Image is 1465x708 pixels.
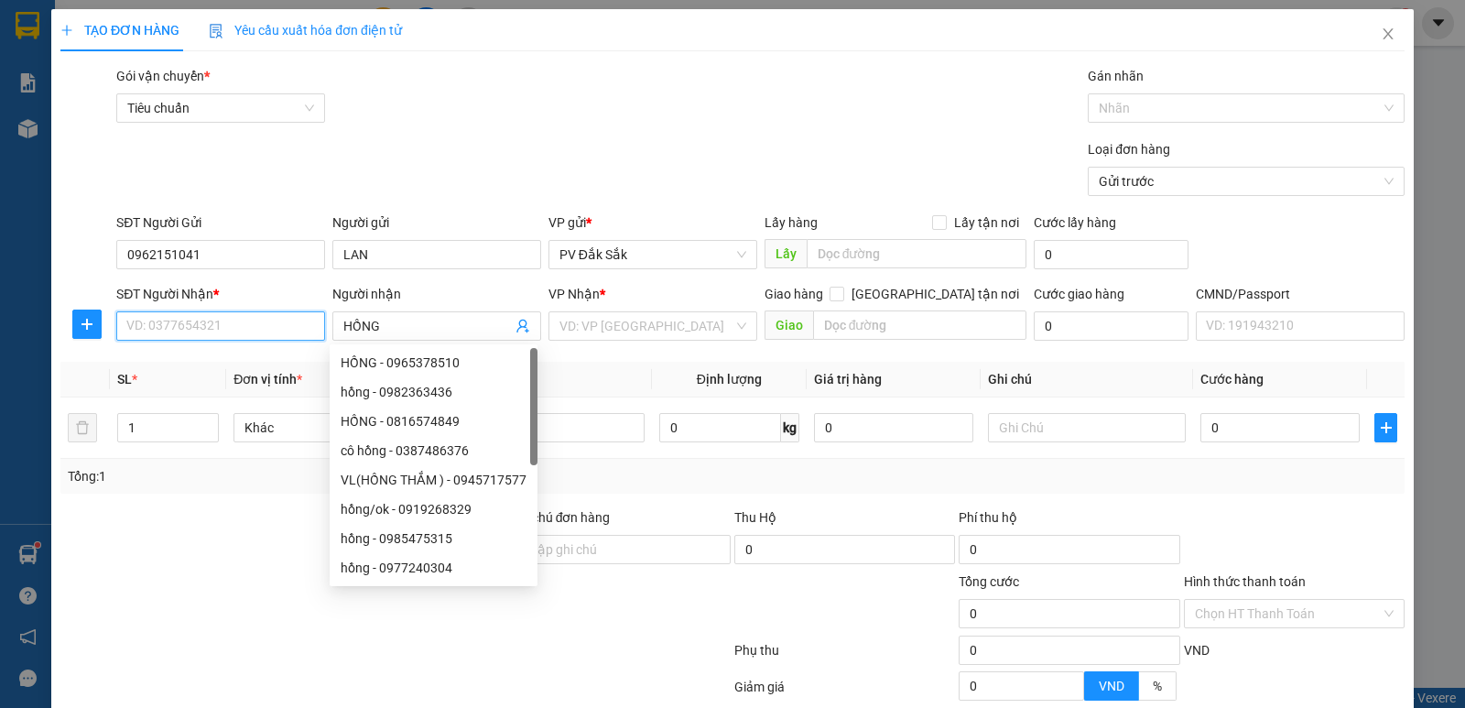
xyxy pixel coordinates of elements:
[18,41,42,87] img: logo
[341,499,526,519] div: hồng/ok - 0919268329
[1184,643,1210,658] span: VND
[341,470,526,490] div: VL(HỒNG THẮM ) - 0945717577
[68,466,567,486] div: Tổng: 1
[72,310,102,339] button: plus
[510,535,731,564] input: Ghi chú đơn hàng
[988,413,1186,442] input: Ghi Chú
[1034,311,1188,341] input: Cước giao hàng
[332,284,541,304] div: Người nhận
[62,128,109,138] span: PV Đắk Sắk
[176,69,258,82] span: DSA08250214
[68,413,97,442] button: delete
[559,241,746,268] span: PV Đắk Sắk
[184,128,213,138] span: VP 214
[765,310,813,340] span: Giao
[332,212,541,233] div: Người gửi
[60,23,179,38] span: TẠO ĐƠN HÀNG
[63,110,212,124] strong: BIÊN NHẬN GỬI HÀNG HOÁ
[341,382,526,402] div: hồng - 0982363436
[330,407,537,436] div: HỒNG - 0816574849
[209,23,402,38] span: Yêu cầu xuất hóa đơn điện tử
[959,507,1179,535] div: Phí thu hộ
[117,372,132,387] span: SL
[140,127,169,154] span: Nơi nhận:
[330,465,537,495] div: VL(HỒNG THẮM ) - 0945717577
[765,287,823,301] span: Giao hàng
[844,284,1026,304] span: [GEOGRAPHIC_DATA] tận nơi
[1034,240,1188,269] input: Cước lấy hàng
[548,212,757,233] div: VP gửi
[209,24,223,38] img: icon
[174,82,258,96] span: 12:59:55 [DATE]
[814,372,882,387] span: Giá trị hàng
[341,558,526,578] div: hồng - 0977240304
[1153,679,1162,693] span: %
[813,310,1027,340] input: Dọc đường
[1034,215,1116,230] label: Cước lấy hàng
[781,413,799,442] span: kg
[807,239,1027,268] input: Dọc đường
[18,127,38,154] span: Nơi gửi:
[981,362,1193,398] th: Ghi chú
[127,94,314,122] span: Tiêu chuẩn
[116,69,210,83] span: Gói vận chuyển
[330,524,537,553] div: hồng - 0985475315
[515,319,530,333] span: user-add
[1362,9,1414,60] button: Close
[233,372,302,387] span: Đơn vị tính
[1374,413,1397,442] button: plus
[1196,284,1405,304] div: CMND/Passport
[341,441,526,461] div: cô hồng - 0387486376
[330,436,537,465] div: cô hồng - 0387486376
[73,317,101,332] span: plus
[765,239,807,268] span: Lấy
[1099,168,1394,195] span: Gửi trước
[1099,679,1124,693] span: VND
[734,510,776,525] span: Thu Hộ
[244,414,420,441] span: Khác
[697,372,762,387] span: Định lượng
[1200,372,1264,387] span: Cước hàng
[732,640,957,672] div: Phụ thu
[341,411,526,431] div: HỒNG - 0816574849
[447,413,645,442] input: VD: Bàn, Ghế
[116,212,325,233] div: SĐT Người Gửi
[1088,142,1170,157] label: Loại đơn hàng
[510,510,611,525] label: Ghi chú đơn hàng
[947,212,1026,233] span: Lấy tận nơi
[1034,287,1124,301] label: Cước giao hàng
[60,24,73,37] span: plus
[1381,27,1395,41] span: close
[48,29,148,98] strong: CÔNG TY TNHH [GEOGRAPHIC_DATA] 214 QL13 - P.26 - Q.BÌNH THẠNH - TP HCM 1900888606
[330,495,537,524] div: hồng/ok - 0919268329
[341,528,526,549] div: hồng - 0985475315
[341,353,526,373] div: HỒNG - 0965378510
[330,348,537,377] div: HỒNG - 0965378510
[1088,69,1144,83] label: Gán nhãn
[116,284,325,304] div: SĐT Người Nhận
[330,377,537,407] div: hồng - 0982363436
[959,574,1019,589] span: Tổng cước
[548,287,600,301] span: VP Nhận
[1184,574,1306,589] label: Hình thức thanh toán
[330,553,537,583] div: hồng - 0977240304
[1375,420,1396,435] span: plus
[814,413,973,442] input: 0
[765,215,818,230] span: Lấy hàng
